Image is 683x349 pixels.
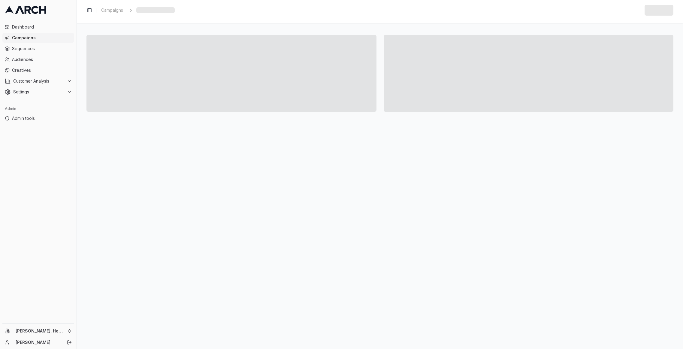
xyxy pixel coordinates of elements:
button: [PERSON_NAME], Heating, Cooling and Drains [2,326,74,336]
div: Admin [2,104,74,114]
button: Customer Analysis [2,76,74,86]
span: Creatives [12,67,72,73]
a: Audiences [2,55,74,64]
span: Customer Analysis [13,78,65,84]
a: [PERSON_NAME] [16,339,60,345]
button: Settings [2,87,74,97]
button: Log out [65,338,74,347]
a: Campaigns [2,33,74,43]
a: Sequences [2,44,74,53]
nav: breadcrumb [99,6,175,14]
span: Campaigns [101,7,123,13]
a: Dashboard [2,22,74,32]
a: Creatives [2,65,74,75]
a: Campaigns [99,6,125,14]
span: Dashboard [12,24,72,30]
a: Admin tools [2,114,74,123]
span: Admin tools [12,115,72,121]
span: [PERSON_NAME], Heating, Cooling and Drains [16,328,65,334]
span: Campaigns [12,35,72,41]
span: Audiences [12,56,72,62]
span: Sequences [12,46,72,52]
span: Settings [13,89,65,95]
